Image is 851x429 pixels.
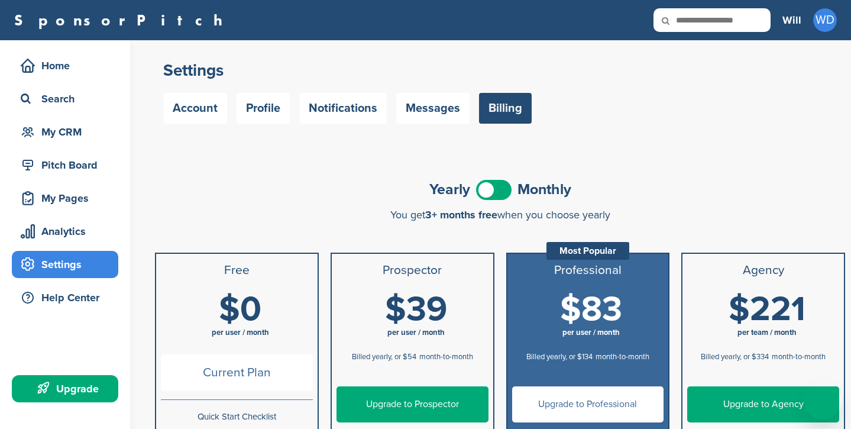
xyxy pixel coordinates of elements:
[219,289,261,330] span: $0
[772,352,826,362] span: month-to-month
[12,118,118,146] a: My CRM
[161,409,313,424] p: Quick Start Checklist
[396,93,470,124] a: Messages
[14,12,230,28] a: SponsorPitch
[18,121,118,143] div: My CRM
[425,208,497,221] span: 3+ months free
[299,93,387,124] a: Notifications
[687,386,839,422] a: Upgrade to Agency
[729,289,805,330] span: $221
[163,93,227,124] a: Account
[596,352,649,362] span: month-to-month
[12,218,118,245] a: Analytics
[12,151,118,179] a: Pitch Board
[336,263,488,278] h3: Prospector
[12,185,118,212] a: My Pages
[560,289,622,330] span: $83
[12,251,118,278] a: Settings
[161,263,313,278] h3: Free
[737,328,797,337] span: per team / month
[804,382,842,420] iframe: Button to launch messaging window
[18,188,118,209] div: My Pages
[18,378,118,399] div: Upgrade
[701,352,769,362] span: Billed yearly, or $334
[813,8,837,32] span: WD
[163,60,837,81] h2: Settings
[155,209,845,221] div: You get when you choose yearly
[12,284,118,311] a: Help Center
[212,328,269,337] span: per user / month
[12,375,118,402] a: Upgrade
[479,93,532,124] a: Billing
[387,328,445,337] span: per user / month
[782,12,801,28] h3: Will
[517,182,571,197] span: Monthly
[18,55,118,76] div: Home
[562,328,620,337] span: per user / month
[237,93,290,124] a: Profile
[385,289,447,330] span: $39
[546,242,629,260] div: Most Popular
[12,85,118,112] a: Search
[18,88,118,109] div: Search
[18,221,118,242] div: Analytics
[687,263,839,278] h3: Agency
[526,352,593,362] span: Billed yearly, or $134
[18,287,118,308] div: Help Center
[336,386,488,422] a: Upgrade to Prospector
[419,352,473,362] span: month-to-month
[512,386,664,422] a: Upgrade to Professional
[18,154,118,176] div: Pitch Board
[782,7,801,33] a: Will
[512,263,664,278] h3: Professional
[352,352,416,362] span: Billed yearly, or $54
[161,354,313,391] span: Current Plan
[429,182,470,197] span: Yearly
[18,254,118,275] div: Settings
[12,52,118,79] a: Home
